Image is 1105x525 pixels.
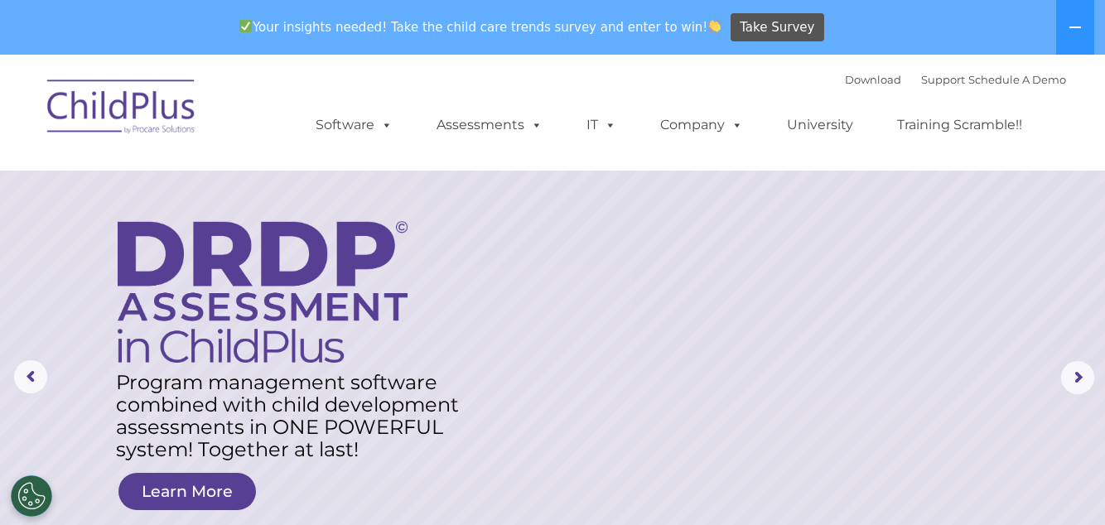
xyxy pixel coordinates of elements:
[968,73,1066,86] a: Schedule A Demo
[230,109,281,122] span: Last name
[708,20,721,32] img: 👏
[230,177,301,190] span: Phone number
[881,108,1039,142] a: Training Scramble!!
[420,108,559,142] a: Assessments
[232,11,728,43] span: Your insights needed! Take the child care trends survey and enter to win!
[239,20,252,32] img: ✅
[921,73,965,86] a: Support
[116,371,470,460] rs-layer: Program management software combined with child development assessments in ONE POWERFUL system! T...
[731,13,824,42] a: Take Survey
[644,108,760,142] a: Company
[39,68,205,151] img: ChildPlus by Procare Solutions
[118,473,256,510] a: Learn More
[299,108,409,142] a: Software
[740,13,814,42] span: Take Survey
[11,475,52,517] button: Cookies Settings
[770,108,870,142] a: University
[570,108,633,142] a: IT
[118,221,408,363] img: DRDP Assessment in ChildPlus
[845,73,901,86] a: Download
[845,73,1066,86] font: |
